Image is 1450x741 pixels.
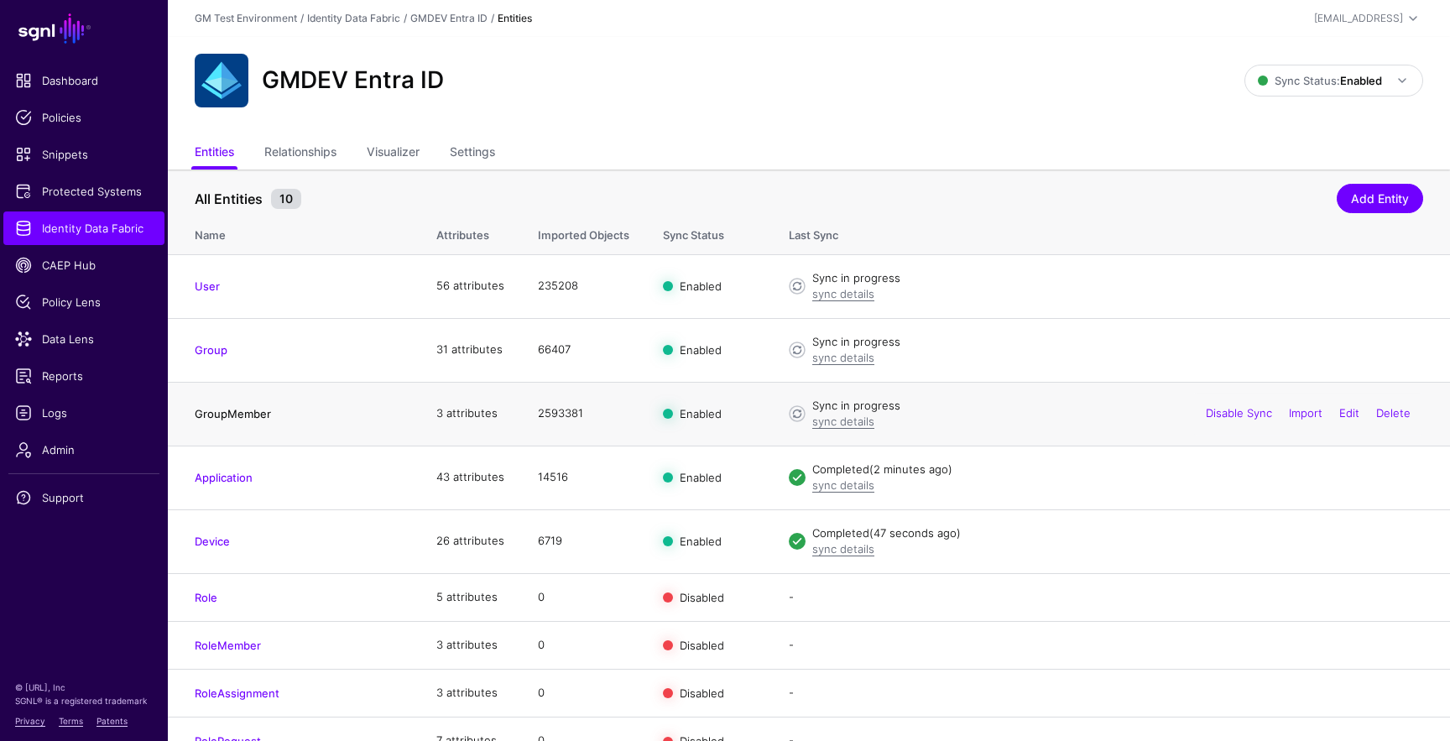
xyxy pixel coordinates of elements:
a: Reports [3,359,164,393]
app-datasources-item-entities-syncstatus: - [789,590,794,603]
a: Patents [96,716,128,726]
div: Completed (2 minutes ago) [812,462,1423,478]
p: © [URL], Inc [15,681,153,694]
div: Sync in progress [812,270,1423,287]
span: Policies [15,109,153,126]
span: Enabled [680,343,722,357]
td: 0 [521,621,646,669]
img: svg+xml;base64,PHN2ZyB3aWR0aD0iNjQiIGhlaWdodD0iNjQiIHZpZXdCb3g9IjAgMCA2NCA2NCIgZmlsbD0ibm9uZSIgeG... [195,54,248,107]
td: 3 attributes [420,621,521,669]
a: Application [195,471,253,484]
a: GMDEV Entra ID [410,12,488,24]
span: CAEP Hub [15,257,153,274]
span: Logs [15,404,153,421]
div: Sync in progress [812,334,1423,351]
a: GM Test Environment [195,12,297,24]
a: Relationships [264,138,336,170]
td: 3 attributes [420,669,521,717]
a: sync details [812,287,874,300]
a: RoleAssignment [195,686,279,700]
span: Policy Lens [15,294,153,310]
td: 3 attributes [420,382,521,446]
app-datasources-item-entities-syncstatus: - [789,638,794,651]
td: 5 attributes [420,573,521,621]
a: Device [195,535,230,548]
td: 56 attributes [420,254,521,318]
span: All Entities [190,189,267,209]
td: 43 attributes [420,446,521,509]
div: / [297,11,307,26]
strong: Enabled [1340,74,1382,87]
a: sync details [812,478,874,492]
span: Reports [15,368,153,384]
a: Admin [3,433,164,467]
a: Protected Systems [3,175,164,208]
th: Last Sync [772,211,1450,254]
span: Snippets [15,146,153,163]
a: Privacy [15,716,45,726]
td: 14516 [521,446,646,509]
span: Identity Data Fabric [15,220,153,237]
span: Disabled [680,686,724,700]
th: Imported Objects [521,211,646,254]
a: Group [195,343,227,357]
span: Enabled [680,407,722,420]
a: SGNL [10,10,158,47]
td: 0 [521,573,646,621]
td: 2593381 [521,382,646,446]
a: Terms [59,716,83,726]
th: Sync Status [646,211,772,254]
a: Add Entity [1337,184,1423,213]
h2: GMDEV Entra ID [262,66,444,95]
a: User [195,279,220,293]
td: 0 [521,669,646,717]
a: Disable Sync [1206,406,1272,420]
div: / [488,11,498,26]
a: Snippets [3,138,164,171]
a: Policies [3,101,164,134]
span: Admin [15,441,153,458]
span: Enabled [680,279,722,293]
strong: Entities [498,12,532,24]
a: Role [195,591,217,604]
a: Import [1289,406,1322,420]
a: sync details [812,415,874,428]
p: SGNL® is a registered trademark [15,694,153,707]
td: 31 attributes [420,318,521,382]
div: Sync in progress [812,398,1423,415]
span: Support [15,489,153,506]
th: Name [168,211,420,254]
div: / [400,11,410,26]
a: sync details [812,542,874,556]
a: Identity Data Fabric [3,211,164,245]
span: Disabled [680,638,724,651]
span: Protected Systems [15,183,153,200]
a: GroupMember [195,407,271,420]
app-datasources-item-entities-syncstatus: - [789,686,794,699]
span: Enabled [680,535,722,548]
td: 6719 [521,509,646,573]
a: Policy Lens [3,285,164,319]
span: Disabled [680,590,724,603]
span: Data Lens [15,331,153,347]
span: Dashboard [15,72,153,89]
a: Dashboard [3,64,164,97]
small: 10 [271,189,301,209]
div: Completed (47 seconds ago) [812,525,1423,542]
a: Edit [1339,406,1359,420]
a: Delete [1376,406,1411,420]
th: Attributes [420,211,521,254]
a: Settings [450,138,495,170]
a: sync details [812,351,874,364]
span: Sync Status: [1258,74,1382,87]
a: CAEP Hub [3,248,164,282]
a: Logs [3,396,164,430]
td: 66407 [521,318,646,382]
a: Identity Data Fabric [307,12,400,24]
div: [EMAIL_ADDRESS] [1314,11,1403,26]
td: 235208 [521,254,646,318]
a: Entities [195,138,234,170]
td: 26 attributes [420,509,521,573]
a: Visualizer [367,138,420,170]
span: Enabled [680,471,722,484]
